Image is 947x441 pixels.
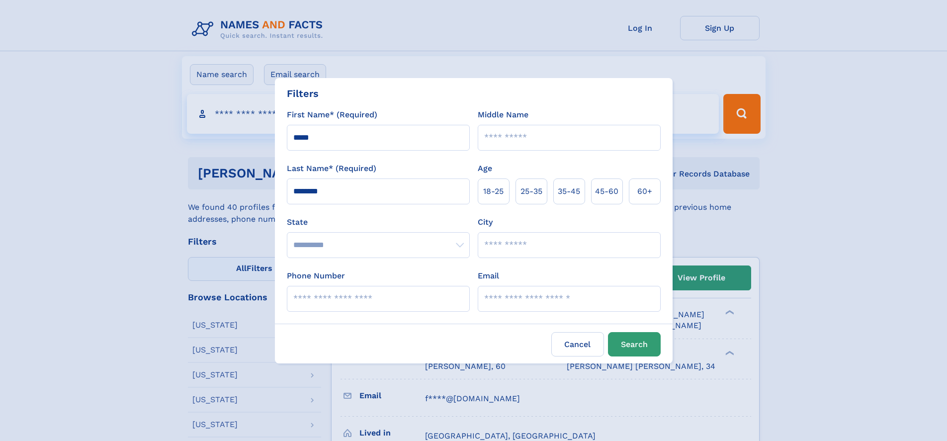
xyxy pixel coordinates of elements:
[478,109,528,121] label: Middle Name
[287,86,319,101] div: Filters
[483,185,504,197] span: 18‑25
[637,185,652,197] span: 60+
[551,332,604,356] label: Cancel
[478,216,493,228] label: City
[520,185,542,197] span: 25‑35
[478,163,492,175] label: Age
[558,185,580,197] span: 35‑45
[287,270,345,282] label: Phone Number
[608,332,661,356] button: Search
[287,109,377,121] label: First Name* (Required)
[478,270,499,282] label: Email
[595,185,618,197] span: 45‑60
[287,216,470,228] label: State
[287,163,376,175] label: Last Name* (Required)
